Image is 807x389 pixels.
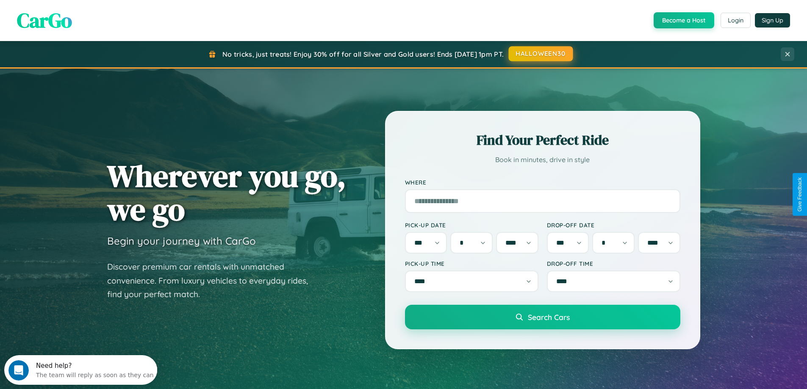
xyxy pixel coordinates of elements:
[405,305,680,329] button: Search Cars
[797,177,803,212] div: Give Feedback
[405,154,680,166] p: Book in minutes, drive in style
[8,360,29,381] iframe: Intercom live chat
[405,131,680,149] h2: Find Your Perfect Ride
[547,260,680,267] label: Drop-off Time
[721,13,751,28] button: Login
[528,312,570,322] span: Search Cars
[547,221,680,229] label: Drop-off Date
[4,355,157,385] iframe: Intercom live chat discovery launcher
[17,6,72,34] span: CarGo
[755,13,790,28] button: Sign Up
[222,50,504,58] span: No tricks, just treats! Enjoy 30% off for all Silver and Gold users! Ends [DATE] 1pm PT.
[509,46,573,61] button: HALLOWEEN30
[405,260,538,267] label: Pick-up Time
[107,260,319,301] p: Discover premium car rentals with unmatched convenience. From luxury vehicles to everyday rides, ...
[405,179,680,186] label: Where
[405,221,538,229] label: Pick-up Date
[654,12,714,28] button: Become a Host
[107,159,346,226] h1: Wherever you go, we go
[32,7,150,14] div: Need help?
[3,3,158,27] div: Open Intercom Messenger
[32,14,150,23] div: The team will reply as soon as they can
[107,235,256,247] h3: Begin your journey with CarGo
